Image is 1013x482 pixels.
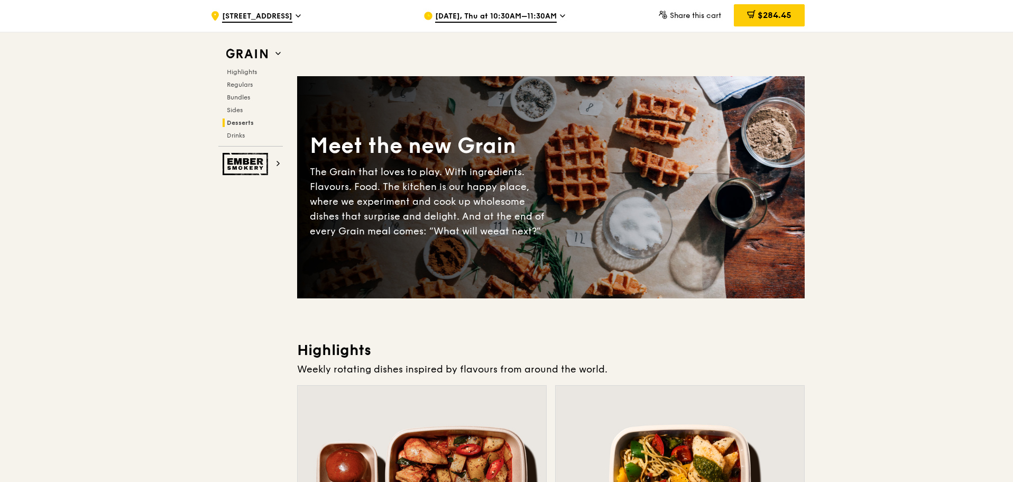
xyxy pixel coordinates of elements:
span: Highlights [227,68,257,76]
div: Meet the new Grain [310,132,551,160]
span: Regulars [227,81,253,88]
span: Bundles [227,94,250,101]
span: Sides [227,106,243,114]
span: [STREET_ADDRESS] [222,11,292,23]
span: $284.45 [758,10,791,20]
span: Drinks [227,132,245,139]
img: Grain web logo [223,44,271,63]
span: Share this cart [670,11,721,20]
span: [DATE], Thu at 10:30AM–11:30AM [435,11,557,23]
span: Desserts [227,119,254,126]
div: Weekly rotating dishes inspired by flavours from around the world. [297,362,805,377]
h3: Highlights [297,341,805,360]
div: The Grain that loves to play. With ingredients. Flavours. Food. The kitchen is our happy place, w... [310,165,551,239]
span: eat next?” [493,225,541,237]
img: Ember Smokery web logo [223,153,271,175]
